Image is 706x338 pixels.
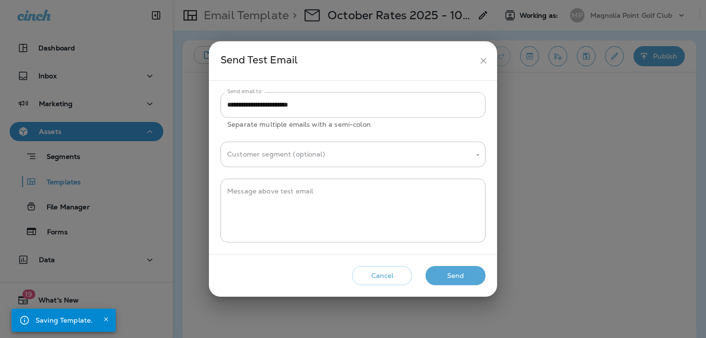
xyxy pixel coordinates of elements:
button: close [475,52,492,70]
button: Send [426,266,486,286]
label: Send email to [227,88,261,95]
button: Open [474,151,482,159]
button: Cancel [352,266,412,286]
p: Separate multiple emails with a semi-colon [227,119,479,130]
div: Saving Template. [36,312,93,329]
button: Close [100,314,112,325]
div: Send Test Email [220,52,475,70]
